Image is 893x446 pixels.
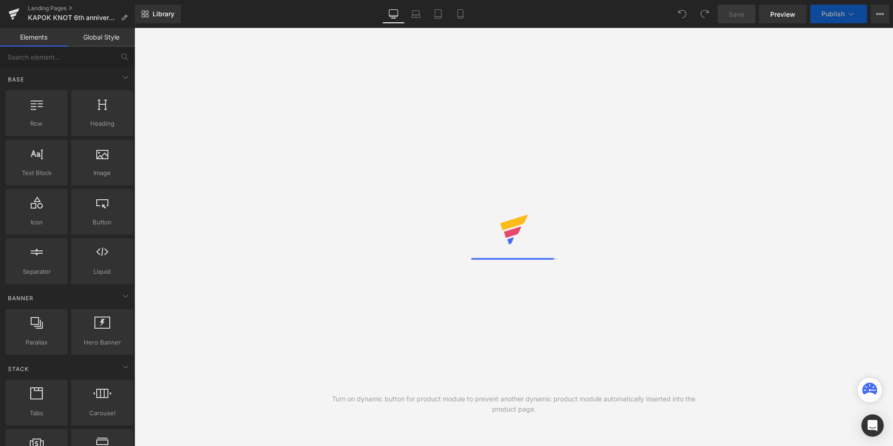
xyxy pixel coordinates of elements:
span: Row [8,119,65,128]
span: Library [153,10,174,18]
span: Text Block [8,168,65,178]
span: Publish [821,10,845,18]
a: Mobile [449,5,472,23]
span: Stack [7,365,30,373]
button: Undo [673,5,692,23]
span: KAPOK KNOT 6th anniversary [28,14,117,21]
a: Desktop [382,5,405,23]
div: Turn on dynamic button for product module to prevent another dynamic product module automatically... [324,394,704,414]
span: Base [7,75,25,84]
span: Heading [74,119,130,128]
span: Parallax [8,338,65,347]
span: Banner [7,294,34,303]
span: Separator [8,267,65,277]
a: Preview [759,5,806,23]
span: Carousel [74,408,130,418]
span: Icon [8,217,65,227]
a: Landing Pages [28,5,135,12]
a: Global Style [67,28,135,47]
div: Open Intercom Messenger [861,414,884,437]
button: Redo [695,5,714,23]
span: Liquid [74,267,130,277]
span: Preview [770,9,795,19]
span: Button [74,217,130,227]
a: Laptop [405,5,427,23]
button: Publish [810,5,867,23]
a: Tablet [427,5,449,23]
span: Save [729,9,744,19]
button: More [871,5,889,23]
a: New Library [135,5,181,23]
span: Tabs [8,408,65,418]
span: Image [74,168,130,178]
span: Hero Banner [74,338,130,347]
